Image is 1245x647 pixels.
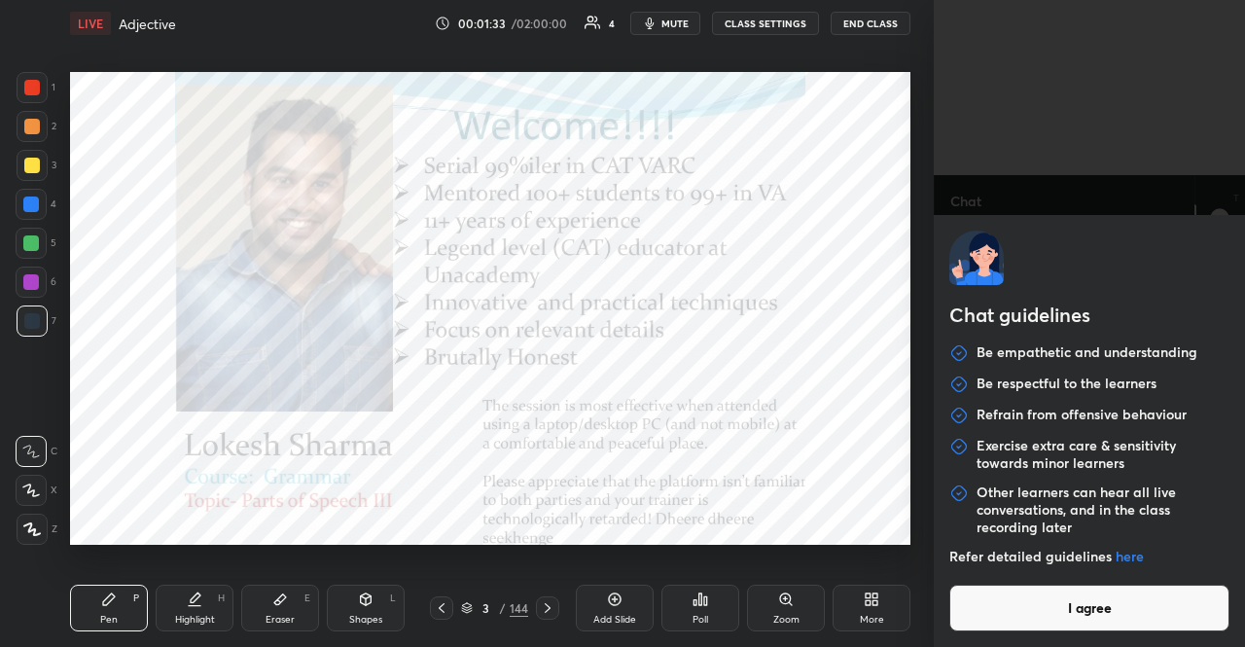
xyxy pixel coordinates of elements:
div: / [500,602,506,614]
div: 7 [17,306,56,337]
p: Be respectful to the learners [977,375,1156,394]
button: CLASS SETTINGS [712,12,819,35]
div: More [860,615,884,625]
h2: Chat guidelines [949,301,1229,334]
div: L [390,593,396,603]
div: X [16,475,57,506]
p: Refer detailed guidelines [949,548,1229,565]
div: 3 [477,602,496,614]
span: mute [661,17,689,30]
p: Other learners can hear all live conversations, and in the class recording later [977,484,1229,536]
button: mute [630,12,700,35]
div: Poll [693,615,708,625]
div: 4 [16,189,56,220]
div: Pen [100,615,118,625]
a: here [1116,547,1144,565]
div: 2 [17,111,56,142]
div: P [133,593,139,603]
div: 6 [16,267,56,298]
div: H [218,593,225,603]
div: Highlight [175,615,215,625]
div: Eraser [266,615,295,625]
div: C [16,436,57,467]
button: END CLASS [831,12,910,35]
div: 144 [510,599,528,617]
p: Refrain from offensive behaviour [977,406,1187,425]
div: Z [17,514,57,545]
div: 1 [17,72,55,103]
button: I agree [949,585,1229,631]
h4: Adjective [119,15,176,33]
p: Exercise extra care & sensitivity towards minor learners [977,437,1229,472]
div: Shapes [349,615,382,625]
div: E [304,593,310,603]
div: 5 [16,228,56,259]
div: 4 [609,18,615,28]
div: Zoom [773,615,800,625]
div: Add Slide [593,615,636,625]
p: Be empathetic and understanding [977,343,1197,363]
div: LIVE [70,12,111,35]
div: 3 [17,150,56,181]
